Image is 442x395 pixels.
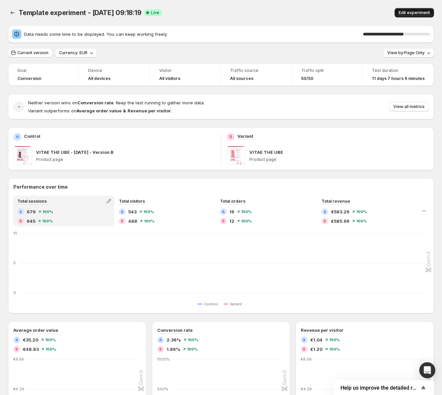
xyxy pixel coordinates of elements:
a: GoalConversion [17,67,69,82]
a: Traffic sourceAll sources [230,67,282,82]
button: Variant [224,300,245,308]
span: 543 [128,208,137,215]
span: 100 % [356,219,367,223]
h2: B [159,347,162,351]
span: 16 [229,208,234,215]
strong: Average order value [76,108,122,113]
text: €8.58 [301,357,312,362]
h2: A [19,210,22,214]
p: VITAE THE UBE - [DATE] - Version B [36,149,114,156]
text: 500% [157,387,168,391]
span: Traffic source [230,68,282,73]
span: 100 % [329,338,340,342]
button: Collapse chart [419,206,429,216]
span: €585.96 [331,218,350,224]
span: View all metrics [393,104,425,109]
text: 0 [13,290,16,295]
span: View by: Page Only [387,50,425,56]
button: Current version [8,48,52,58]
span: Test duration [372,68,425,73]
button: Edit experiment [395,8,434,17]
span: 100 % [45,338,56,342]
h2: B [222,219,225,223]
h2: A [323,210,326,214]
span: 100 % [329,347,340,351]
h2: A [303,338,305,342]
strong: Conversion rate [77,100,114,105]
span: Neither version wins on . Keep the test running to gather more data. [28,100,205,105]
span: 100 % [187,347,198,351]
strong: & [123,108,126,113]
span: Variant outperforms on . [28,108,172,113]
div: Open Intercom Messenger [419,362,435,378]
span: Data needs some time to be displayed. You can keep working freely. [24,31,363,37]
span: Total orders [220,199,245,204]
span: Edit experiment [399,10,430,15]
p: VITAE THE UBE [249,149,283,156]
h2: B [121,219,124,223]
span: 679 [27,208,36,215]
h3: Revenue per visitor [301,327,344,333]
span: 488 [128,218,137,224]
span: 2.36% [167,336,181,343]
span: €1.20 [310,346,322,353]
a: DeviceAll devices [88,67,140,82]
h2: B [229,134,232,139]
span: Conversion [17,76,41,81]
span: €1.04 [310,336,322,343]
h4: All devices [88,76,110,81]
h3: Average order value [13,327,58,333]
span: Control [204,301,218,307]
text: €8.58 [13,357,24,362]
h2: A [222,210,225,214]
p: Product page [36,157,216,162]
h2: A [16,134,19,139]
h2: A [121,210,124,214]
span: 100 % [143,210,154,214]
span: 11 days 7 hours 6 minutes [372,76,425,81]
span: 100 % [42,210,53,214]
span: Currency: EUR [59,50,87,56]
text: 10 [13,231,17,235]
button: Currency: EUR [55,48,97,58]
h2: A [15,338,18,342]
span: Total visitors [119,199,145,204]
button: Back [8,8,17,17]
span: Template experiment - [DATE] 09:18:19 [19,9,142,17]
span: Live [151,10,159,15]
span: Traffic split [301,68,353,73]
span: Visitor [159,68,211,73]
img: VITAE THE UBE - 22.08.25 - Version B [13,146,32,165]
button: View by:Page Only [383,48,434,58]
h2: Performance over time [13,184,429,190]
strong: Revenue per visitor [128,108,171,113]
span: €35.20 [23,336,38,343]
h4: All sources [230,76,253,81]
p: Product page [249,157,429,162]
text: 5 [13,261,16,265]
h2: B [303,347,305,351]
text: €4.29 [13,387,24,391]
h3: Conversion rate [157,327,193,333]
h2: - [18,103,20,110]
span: Goal [17,68,69,73]
span: 100 % [188,338,198,342]
h2: B [19,219,22,223]
a: VisitorAll visitors [159,67,211,82]
span: Device [88,68,140,73]
span: 100 % [45,347,56,351]
span: Total revenue [321,199,350,204]
span: 12 [229,218,234,224]
span: Current version [17,50,48,56]
button: View all metrics [389,102,429,111]
button: Control [198,300,220,308]
span: Total sessions [17,199,47,204]
h4: All visitors [159,76,180,81]
span: 50/50 [301,76,313,81]
span: Help us improve the detailed report for A/B campaigns [341,385,419,391]
span: 100 % [241,219,252,223]
span: 645 [27,218,35,224]
h2: B [15,347,18,351]
span: €48.83 [23,346,39,353]
button: Show survey - Help us improve the detailed report for A/B campaigns [341,384,427,392]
